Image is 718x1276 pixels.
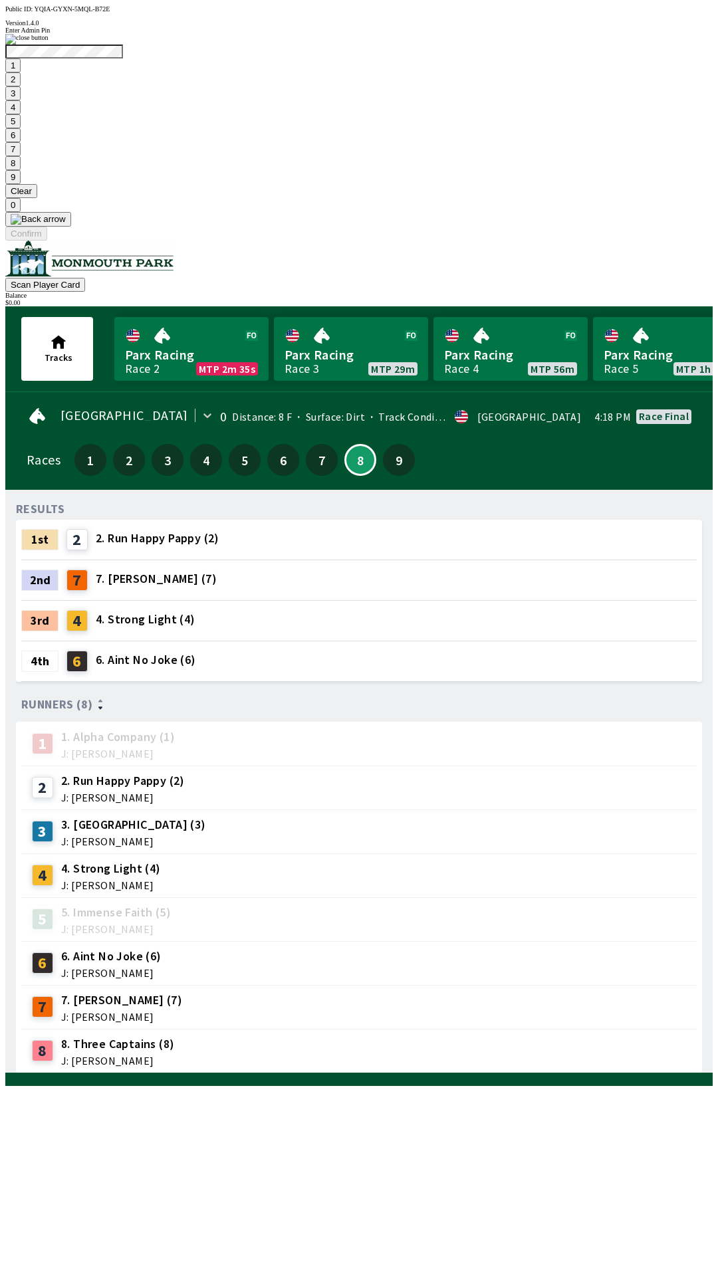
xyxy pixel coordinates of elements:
div: 6 [66,651,88,672]
span: 2 [116,455,142,465]
div: Enter Admin Pin [5,27,713,34]
div: 0 [220,411,227,422]
span: 1 [78,455,103,465]
div: Races [27,455,60,465]
span: Parx Racing [285,346,418,364]
div: Race 2 [125,364,160,374]
span: 3. [GEOGRAPHIC_DATA] (3) [61,816,206,833]
button: 7 [5,142,21,156]
span: 3 [155,455,180,465]
span: J: [PERSON_NAME] [61,968,162,978]
span: J: [PERSON_NAME] [61,880,161,891]
button: 2 [5,72,21,86]
span: 5 [232,455,257,465]
div: Race 5 [604,364,638,374]
button: 6 [267,444,299,476]
a: Parx RacingRace 4MTP 56m [433,317,588,381]
span: Parx Racing [444,346,577,364]
span: 7. [PERSON_NAME] (7) [61,992,182,1009]
div: 3 [32,821,53,842]
div: 2 [32,777,53,798]
span: 1. Alpha Company (1) [61,728,175,746]
span: 5. Immense Faith (5) [61,904,171,921]
span: 4 [193,455,219,465]
span: J: [PERSON_NAME] [61,1055,174,1066]
div: 2nd [21,570,59,591]
span: 6. Aint No Joke (6) [96,651,196,669]
button: 1 [74,444,106,476]
div: Race final [639,411,689,421]
span: J: [PERSON_NAME] [61,748,175,759]
button: 5 [229,444,261,476]
button: 9 [383,444,415,476]
span: Tracks [45,352,72,364]
div: Race 4 [444,364,479,374]
button: 7 [306,444,338,476]
button: 3 [152,444,183,476]
img: close button [5,34,49,45]
span: MTP 2m 35s [199,364,255,374]
img: venue logo [5,241,174,276]
button: 9 [5,170,21,184]
span: [GEOGRAPHIC_DATA] [60,410,188,421]
span: 4. Strong Light (4) [96,611,195,628]
button: 3 [5,86,21,100]
div: $ 0.00 [5,299,713,306]
span: MTP 56m [531,364,574,374]
button: 8 [5,156,21,170]
span: J: [PERSON_NAME] [61,924,171,934]
div: Race 3 [285,364,319,374]
a: Parx RacingRace 2MTP 2m 35s [114,317,269,381]
button: 1 [5,58,21,72]
button: Confirm [5,227,47,241]
span: 9 [386,455,412,465]
button: 4 [190,444,222,476]
img: Back arrow [11,214,66,225]
span: J: [PERSON_NAME] [61,792,185,803]
span: Track Condition: Firm [365,410,482,423]
button: 6 [5,128,21,142]
div: 1st [21,529,59,550]
span: 4. Strong Light (4) [61,860,161,877]
span: J: [PERSON_NAME] [61,836,206,847]
span: 6. Aint No Joke (6) [61,948,162,965]
div: Version 1.4.0 [5,19,713,27]
div: RESULTS [16,504,65,514]
span: Runners (8) [21,699,92,710]
button: Tracks [21,317,93,381]
button: Scan Player Card [5,278,85,292]
div: 5 [32,908,53,930]
span: 7. [PERSON_NAME] (7) [96,570,217,587]
div: 4 [32,865,53,886]
span: 8 [349,457,372,463]
button: Clear [5,184,37,198]
span: J: [PERSON_NAME] [61,1011,182,1022]
div: 6 [32,952,53,974]
span: 2. Run Happy Pappy (2) [61,772,185,790]
button: 8 [344,444,376,476]
div: 4th [21,651,59,672]
span: 2. Run Happy Pappy (2) [96,530,219,547]
span: YQIA-GYXN-5MQL-B72E [35,5,110,13]
div: Runners (8) [21,698,697,711]
button: 4 [5,100,21,114]
div: 4 [66,610,88,631]
span: 4:18 PM [594,411,631,422]
span: 8. Three Captains (8) [61,1035,174,1053]
div: 3rd [21,610,59,631]
button: 0 [5,198,21,212]
span: Parx Racing [125,346,258,364]
span: 6 [271,455,296,465]
div: [GEOGRAPHIC_DATA] [477,411,581,422]
span: MTP 29m [371,364,415,374]
div: 7 [66,570,88,591]
div: 2 [66,529,88,550]
button: 2 [113,444,145,476]
span: Surface: Dirt [292,410,365,423]
div: Balance [5,292,713,299]
button: 5 [5,114,21,128]
div: Public ID: [5,5,713,13]
div: 1 [32,733,53,754]
span: Distance: 8 F [232,410,292,423]
span: 7 [309,455,334,465]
